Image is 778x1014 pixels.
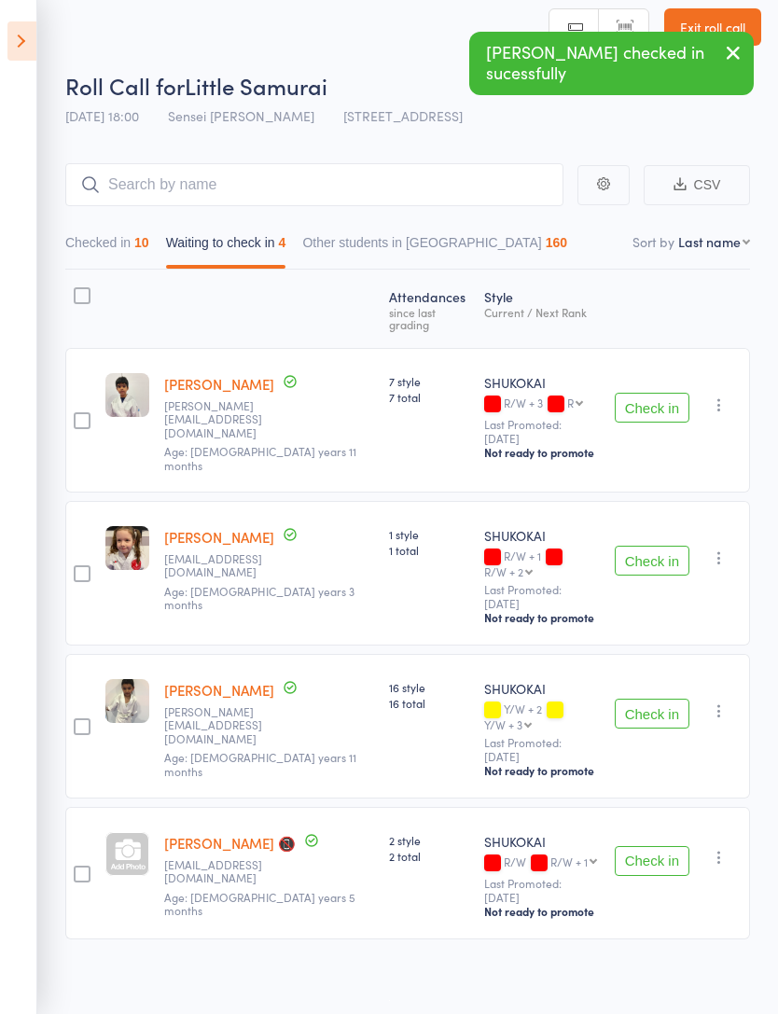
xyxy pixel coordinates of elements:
[484,526,600,545] div: SHUKOKAI
[105,679,149,723] img: image1676874762.png
[615,546,689,576] button: Check in
[389,306,469,330] div: since last grading
[484,679,600,698] div: SHUKOKAI
[65,226,149,269] button: Checked in10
[484,306,600,318] div: Current / Next Rank
[484,904,600,919] div: Not ready to promote
[389,542,469,558] span: 1 total
[389,389,469,405] span: 7 total
[484,855,600,871] div: R/W
[484,877,600,904] small: Last Promoted: [DATE]
[477,278,607,340] div: Style
[302,226,567,269] button: Other students in [GEOGRAPHIC_DATA]160
[615,846,689,876] button: Check in
[389,679,469,695] span: 16 style
[168,106,314,125] span: Sensei [PERSON_NAME]
[65,70,185,101] span: Roll Call for
[164,680,274,700] a: [PERSON_NAME]
[134,235,149,250] div: 10
[166,226,286,269] button: Waiting to check in4
[164,833,296,853] a: [PERSON_NAME] 📵
[105,526,149,570] img: image1723016113.png
[567,396,574,409] div: R
[164,443,356,472] span: Age: [DEMOGRAPHIC_DATA] years 11 months
[389,832,469,848] span: 2 style
[164,374,274,394] a: [PERSON_NAME]
[164,889,355,918] span: Age: [DEMOGRAPHIC_DATA] years 5 months
[484,549,600,577] div: R/W + 1
[484,418,600,445] small: Last Promoted: [DATE]
[389,848,469,864] span: 2 total
[644,165,750,205] button: CSV
[484,373,600,392] div: SHUKOKAI
[164,583,354,612] span: Age: [DEMOGRAPHIC_DATA] years 3 months
[164,858,285,885] small: tsmyth@smythaudio.com
[546,235,567,250] div: 160
[484,565,523,577] div: R/W + 2
[164,399,285,439] small: nishant.bathani@gmail.com
[664,8,761,46] a: Exit roll call
[615,699,689,729] button: Check in
[164,705,285,745] small: sreeja.santosh89@gmail.com
[185,70,327,101] span: Little Samurai
[484,718,522,730] div: Y/W + 3
[484,763,600,778] div: Not ready to promote
[484,396,600,412] div: R/W + 3
[615,393,689,423] button: Check in
[164,552,285,579] small: aprilfoote2@gmail.com
[484,610,600,625] div: Not ready to promote
[65,106,139,125] span: [DATE] 18:00
[484,702,600,730] div: Y/W + 2
[389,695,469,711] span: 16 total
[389,373,469,389] span: 7 style
[632,232,674,251] label: Sort by
[550,855,588,868] div: R/W + 1
[469,32,754,95] div: [PERSON_NAME] checked in sucessfully
[343,106,463,125] span: [STREET_ADDRESS]
[105,373,149,417] img: image1719302980.png
[164,749,356,778] span: Age: [DEMOGRAPHIC_DATA] years 11 months
[484,445,600,460] div: Not ready to promote
[484,832,600,851] div: SHUKOKAI
[279,235,286,250] div: 4
[484,736,600,763] small: Last Promoted: [DATE]
[382,278,477,340] div: Atten­dances
[484,583,600,610] small: Last Promoted: [DATE]
[65,163,563,206] input: Search by name
[164,527,274,547] a: [PERSON_NAME]
[678,232,741,251] div: Last name
[389,526,469,542] span: 1 style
